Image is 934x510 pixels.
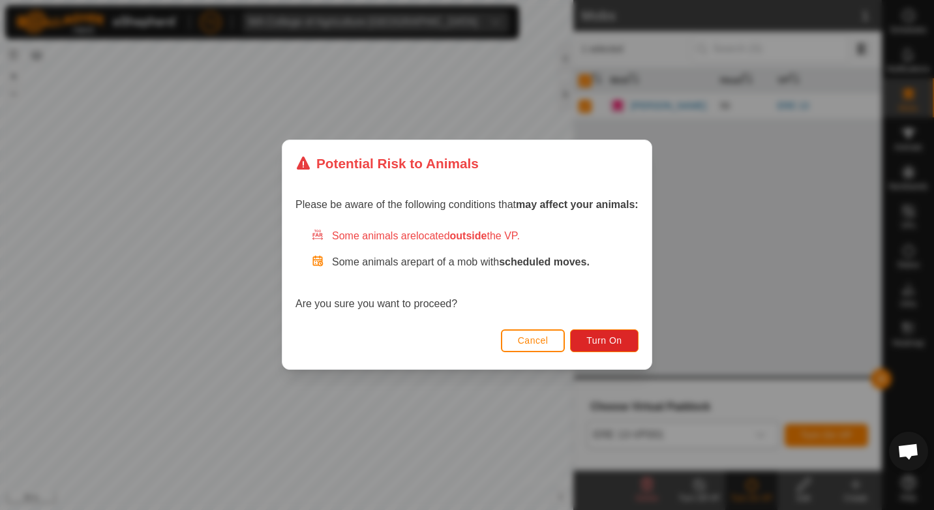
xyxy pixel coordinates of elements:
strong: may affect your animals: [516,200,639,211]
span: Cancel [518,336,549,346]
div: Potential Risk to Animals [295,153,479,173]
button: Cancel [501,329,565,352]
span: Please be aware of the following conditions that [295,200,639,211]
a: Open chat [889,432,928,471]
div: Some animals are [311,229,639,245]
strong: outside [450,231,487,242]
div: Are you sure you want to proceed? [295,229,639,312]
strong: scheduled moves. [499,257,590,268]
span: part of a mob with [416,257,590,268]
span: located the VP. [416,231,520,242]
button: Turn On [571,329,639,352]
p: Some animals are [332,255,639,271]
span: Turn On [587,336,622,346]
